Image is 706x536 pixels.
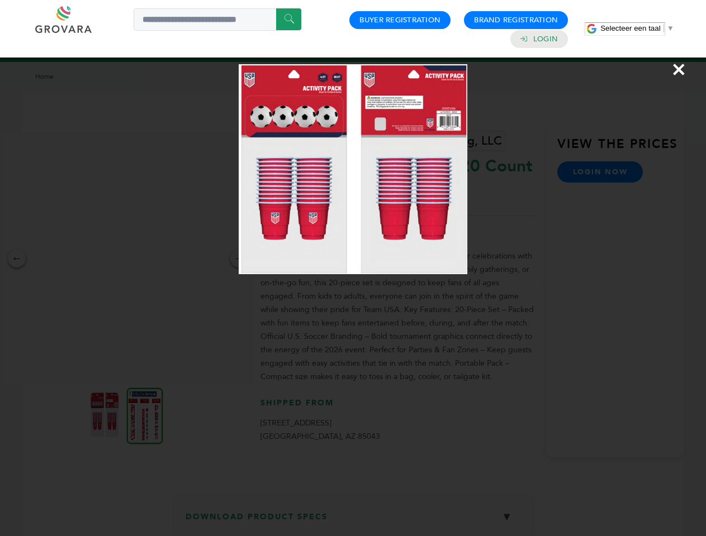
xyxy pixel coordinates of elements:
[359,15,440,25] a: Buyer Registration
[667,24,674,32] span: ▼
[600,24,674,32] a: Selecteer een taal​
[533,34,558,44] a: Login
[474,15,558,25] a: Brand Registration
[600,24,660,32] span: Selecteer een taal
[134,8,301,31] input: Search a product or brand...
[671,54,686,85] span: ×
[239,64,467,274] img: Image Preview
[664,24,664,32] span: ​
